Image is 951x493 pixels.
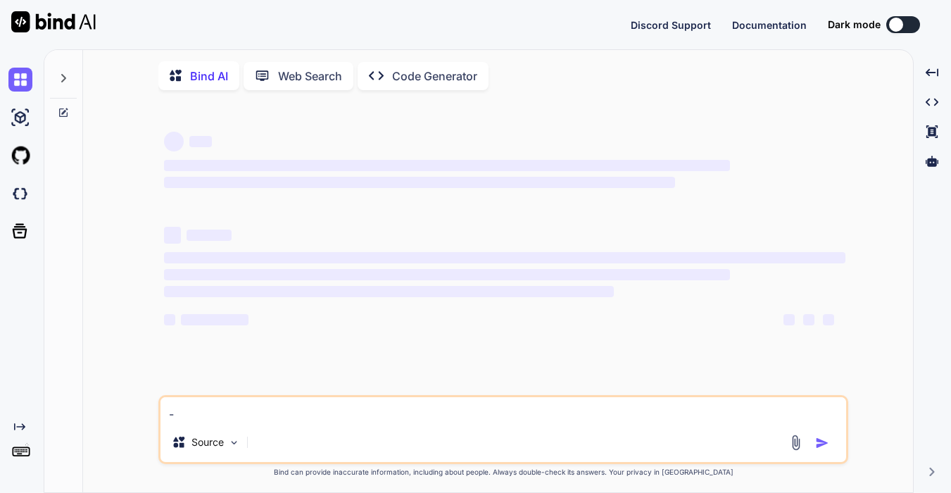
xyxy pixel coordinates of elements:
span: ‌ [164,286,614,297]
img: githubLight [8,144,32,168]
p: Web Search [278,68,342,85]
button: Discord Support [631,18,711,32]
img: Pick Models [228,437,240,449]
img: icon [815,436,829,450]
span: ‌ [187,230,232,241]
span: Discord Support [631,19,711,31]
span: ‌ [164,252,845,263]
span: Documentation [732,19,807,31]
span: ‌ [164,227,181,244]
button: Documentation [732,18,807,32]
p: Code Generator [392,68,477,85]
span: ‌ [803,314,814,325]
span: Dark mode [828,18,881,32]
p: Bind can provide inaccurate information, including about people. Always double-check its answers.... [158,467,848,478]
span: ‌ [164,177,675,188]
span: ‌ [164,132,184,151]
p: Bind AI [190,68,228,85]
span: ‌ [164,160,729,171]
span: ‌ [783,314,795,325]
span: ‌ [189,136,212,147]
span: ‌ [164,269,729,280]
img: ai-studio [8,106,32,130]
img: darkCloudIdeIcon [8,182,32,206]
img: attachment [788,435,804,451]
span: ‌ [181,314,248,325]
p: Source [191,435,224,449]
span: ‌ [164,314,175,325]
textarea: - [160,397,846,423]
span: ‌ [823,314,834,325]
img: Bind AI [11,11,96,32]
img: chat [8,68,32,92]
